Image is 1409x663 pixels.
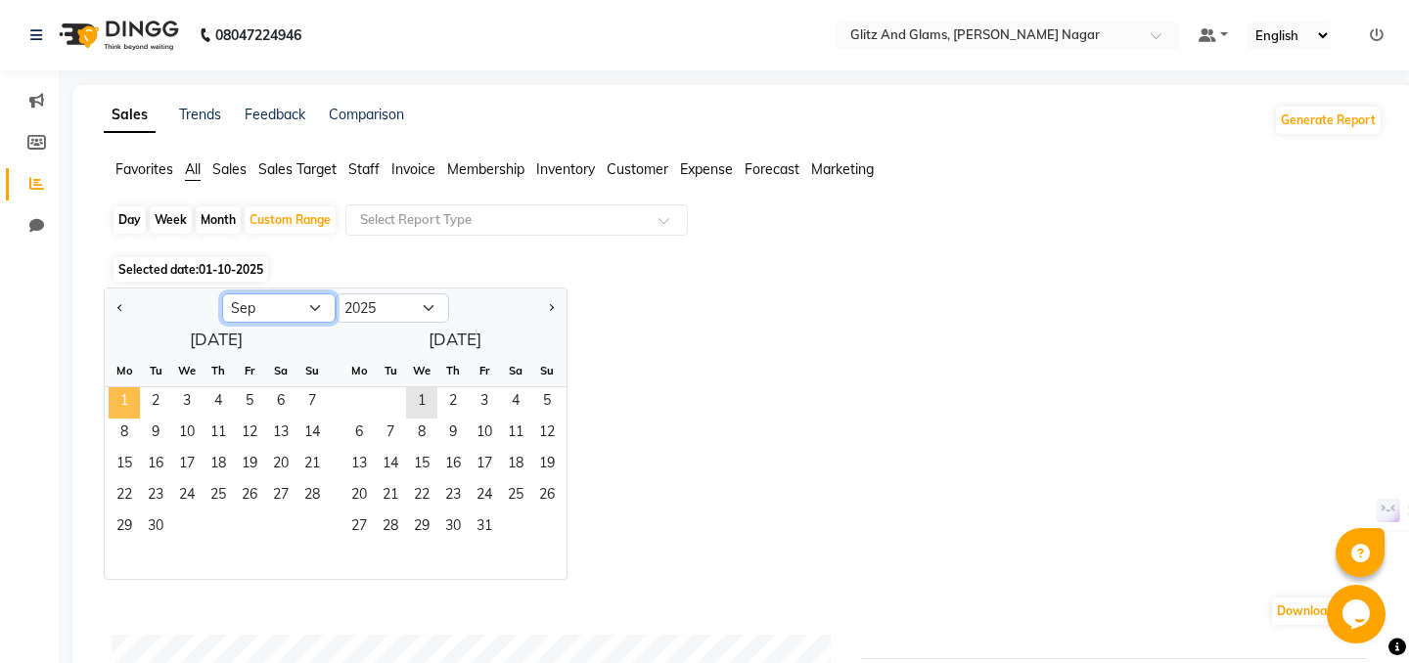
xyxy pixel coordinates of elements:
[469,512,500,544] span: 31
[375,512,406,544] div: Tuesday, October 28, 2025
[203,419,234,450] span: 11
[406,419,437,450] div: Wednesday, October 8, 2025
[543,292,559,324] button: Next month
[140,387,171,419] div: Tuesday, September 2, 2025
[265,481,296,512] span: 27
[343,419,375,450] div: Monday, October 6, 2025
[469,512,500,544] div: Friday, October 31, 2025
[296,387,328,419] span: 7
[113,292,128,324] button: Previous month
[114,257,268,282] span: Selected date:
[531,481,563,512] div: Sunday, October 26, 2025
[531,450,563,481] span: 19
[234,419,265,450] span: 12
[234,481,265,512] div: Friday, September 26, 2025
[296,419,328,450] span: 14
[469,419,500,450] span: 10
[500,387,531,419] div: Saturday, October 4, 2025
[437,355,469,386] div: Th
[469,419,500,450] div: Friday, October 10, 2025
[531,481,563,512] span: 26
[234,481,265,512] span: 26
[203,355,234,386] div: Th
[171,450,203,481] div: Wednesday, September 17, 2025
[469,450,500,481] div: Friday, October 17, 2025
[336,293,449,323] select: Select year
[469,481,500,512] div: Friday, October 24, 2025
[343,419,375,450] span: 6
[437,450,469,481] div: Thursday, October 16, 2025
[265,450,296,481] span: 20
[203,481,234,512] div: Thursday, September 25, 2025
[469,355,500,386] div: Fr
[109,512,140,544] span: 29
[104,98,156,133] a: Sales
[296,387,328,419] div: Sunday, September 7, 2025
[179,106,221,123] a: Trends
[531,419,563,450] div: Sunday, October 12, 2025
[171,419,203,450] span: 10
[375,419,406,450] div: Tuesday, October 7, 2025
[234,419,265,450] div: Friday, September 12, 2025
[140,419,171,450] span: 9
[171,387,203,419] span: 3
[114,206,146,234] div: Day
[745,160,799,178] span: Forecast
[50,8,184,63] img: logo
[343,481,375,512] div: Monday, October 20, 2025
[222,293,336,323] select: Select month
[171,355,203,386] div: We
[607,160,668,178] span: Customer
[469,387,500,419] span: 3
[171,481,203,512] span: 24
[203,387,234,419] span: 4
[265,419,296,450] span: 13
[140,512,171,544] span: 30
[203,419,234,450] div: Thursday, September 11, 2025
[265,387,296,419] span: 6
[171,419,203,450] div: Wednesday, September 10, 2025
[1276,107,1381,134] button: Generate Report
[265,387,296,419] div: Saturday, September 6, 2025
[437,387,469,419] div: Thursday, October 2, 2025
[343,450,375,481] span: 13
[109,387,140,419] span: 1
[140,450,171,481] div: Tuesday, September 16, 2025
[531,387,563,419] span: 5
[140,419,171,450] div: Tuesday, September 9, 2025
[140,481,171,512] span: 23
[109,450,140,481] span: 15
[109,481,140,512] div: Monday, September 22, 2025
[375,355,406,386] div: Tu
[375,450,406,481] span: 14
[140,355,171,386] div: Tu
[109,419,140,450] span: 8
[375,481,406,512] span: 21
[437,419,469,450] span: 9
[469,450,500,481] span: 17
[406,481,437,512] div: Wednesday, October 22, 2025
[265,450,296,481] div: Saturday, September 20, 2025
[343,450,375,481] div: Monday, October 13, 2025
[109,387,140,419] div: Monday, September 1, 2025
[109,481,140,512] span: 22
[234,450,265,481] div: Friday, September 19, 2025
[406,387,437,419] span: 1
[348,160,380,178] span: Staff
[437,512,469,544] div: Thursday, October 30, 2025
[109,450,140,481] div: Monday, September 15, 2025
[811,160,874,178] span: Marketing
[265,419,296,450] div: Saturday, September 13, 2025
[140,481,171,512] div: Tuesday, September 23, 2025
[343,355,375,386] div: Mo
[265,355,296,386] div: Sa
[437,419,469,450] div: Thursday, October 9, 2025
[500,355,531,386] div: Sa
[343,512,375,544] span: 27
[375,481,406,512] div: Tuesday, October 21, 2025
[531,450,563,481] div: Sunday, October 19, 2025
[203,450,234,481] div: Thursday, September 18, 2025
[437,450,469,481] span: 16
[437,481,469,512] span: 23
[406,512,437,544] span: 29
